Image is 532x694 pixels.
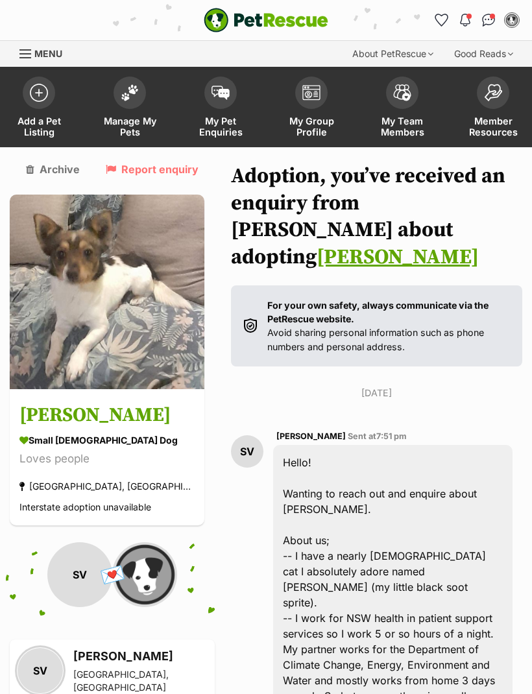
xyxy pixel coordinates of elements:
[348,431,407,441] span: Sent at
[112,542,177,607] img: Animal Welfare League NSW - Dubbo Branch profile pic
[101,115,159,138] span: Manage My Pets
[30,84,48,102] img: add-pet-listing-icon-0afa8454b4691262ce3f59096e99ab1cd57d4a30225e0717b998d2c9b9846f56.svg
[18,648,63,693] div: SV
[231,435,263,468] div: SV
[393,84,411,101] img: team-members-icon-5396bd8760b3fe7c0b43da4ab00e1e3bb1a5d9ba89233759b79545d2d3fc5d0d.svg
[19,401,195,431] h3: [PERSON_NAME]
[231,163,522,271] h1: Adoption, you’ve received an enquiry from [PERSON_NAME] about adopting
[484,84,502,101] img: member-resources-icon-8e73f808a243e03378d46382f2149f9095a855e16c252ad45f914b54edf8863c.svg
[282,115,341,138] span: My Group Profile
[19,434,195,448] div: small [DEMOGRAPHIC_DATA] Dog
[47,542,112,607] div: SV
[445,41,522,67] div: Good Reads
[19,451,195,468] div: Loves people
[191,115,250,138] span: My Pet Enquiries
[478,10,499,30] a: Conversations
[231,386,522,400] p: [DATE]
[373,115,431,138] span: My Team Members
[34,48,62,59] span: Menu
[482,14,496,27] img: chat-41dd97257d64d25036548639549fe6c8038ab92f7586957e7f3b1b290dea8141.svg
[502,10,522,30] button: My account
[212,86,230,100] img: pet-enquiries-icon-7e3ad2cf08bfb03b45e93fb7055b45f3efa6380592205ae92323e6603595dc1f.svg
[460,14,470,27] img: notifications-46538b983faf8c2785f20acdc204bb7945ddae34d4c08c2a6579f10ce5e182be.svg
[464,115,522,138] span: Member Resources
[317,245,479,270] a: [PERSON_NAME]
[19,478,195,496] div: [GEOGRAPHIC_DATA], [GEOGRAPHIC_DATA]
[266,70,357,147] a: My Group Profile
[121,84,139,101] img: manage-my-pets-icon-02211641906a0b7f246fdf0571729dbe1e7629f14944591b6c1af311fb30b64b.svg
[10,392,204,526] a: [PERSON_NAME] small [DEMOGRAPHIC_DATA] Dog Loves people [GEOGRAPHIC_DATA], [GEOGRAPHIC_DATA] Inte...
[10,195,204,389] img: Bobby
[431,10,452,30] a: Favourites
[106,163,199,175] a: Report enquiry
[302,85,320,101] img: group-profile-icon-3fa3cf56718a62981997c0bc7e787c4b2cf8bcc04b72c1350f741eb67cf2f40e.svg
[19,502,151,513] span: Interstate adoption unavailable
[204,8,328,32] img: logo-e224e6f780fb5917bec1dbf3a21bbac754714ae5b6737aabdf751b685950b380.svg
[455,10,476,30] button: Notifications
[267,298,509,353] p: Avoid sharing personal information such as phone numbers and personal address.
[26,163,80,175] a: Archive
[357,70,448,147] a: My Team Members
[73,668,207,694] div: [GEOGRAPHIC_DATA], [GEOGRAPHIC_DATA]
[276,431,346,441] span: [PERSON_NAME]
[98,560,127,588] span: 💌
[175,70,266,147] a: My Pet Enquiries
[431,10,522,30] ul: Account quick links
[343,41,442,67] div: About PetRescue
[19,41,71,64] a: Menu
[505,14,518,27] img: Adoption Coordinator profile pic
[267,300,489,324] strong: For your own safety, always communicate via the PetRescue website.
[204,8,328,32] a: PetRescue
[73,647,207,665] h3: [PERSON_NAME]
[84,70,175,147] a: Manage My Pets
[376,431,407,441] span: 7:51 pm
[10,115,68,138] span: Add a Pet Listing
